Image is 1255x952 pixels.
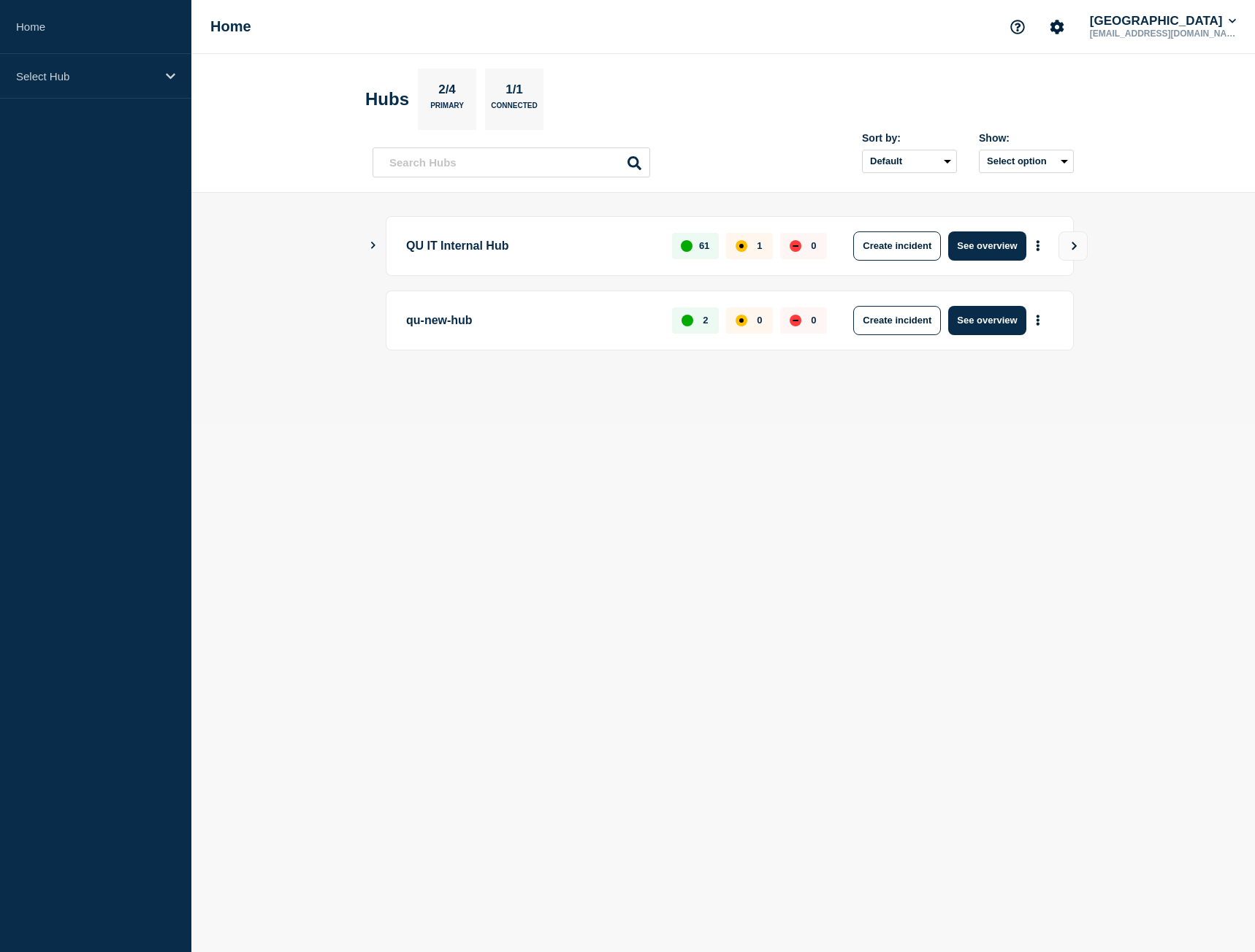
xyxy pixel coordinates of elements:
div: Show: [979,132,1074,144]
p: 1/1 [500,82,529,101]
button: View [1058,231,1088,261]
p: 61 [699,240,709,251]
div: Sort by: [862,132,957,144]
p: QU IT Internal Hub [406,231,655,261]
div: down [790,240,801,252]
button: See overview [948,306,1026,335]
h1: Home [210,18,251,35]
button: Select option [979,150,1074,173]
p: Primary [430,101,464,117]
p: [EMAIL_ADDRESS][DOMAIN_NAME] [1087,28,1239,39]
p: 0 [811,240,816,251]
p: Select Hub [16,70,156,82]
p: 2 [703,315,708,326]
p: 0 [757,315,762,326]
p: qu-new-hub [406,306,655,335]
div: up [682,315,693,326]
button: More actions [1029,232,1048,259]
button: More actions [1029,307,1048,334]
p: 2/4 [433,82,462,101]
div: up [681,240,693,252]
p: 0 [811,315,816,326]
div: affected [736,240,747,252]
button: Show Connected Hubs [370,240,377,251]
div: affected [736,315,747,326]
button: Create incident [853,306,941,335]
div: down [790,315,801,326]
button: Account settings [1042,12,1072,42]
button: Create incident [853,231,941,261]
button: [GEOGRAPHIC_DATA] [1087,14,1239,28]
select: Sort by [862,150,957,173]
button: Support [1002,12,1033,42]
p: 1 [757,240,762,251]
button: See overview [948,231,1026,261]
p: Connected [491,101,537,117]
h2: Hubs [365,89,409,110]
input: Search Hubs [373,147,650,177]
